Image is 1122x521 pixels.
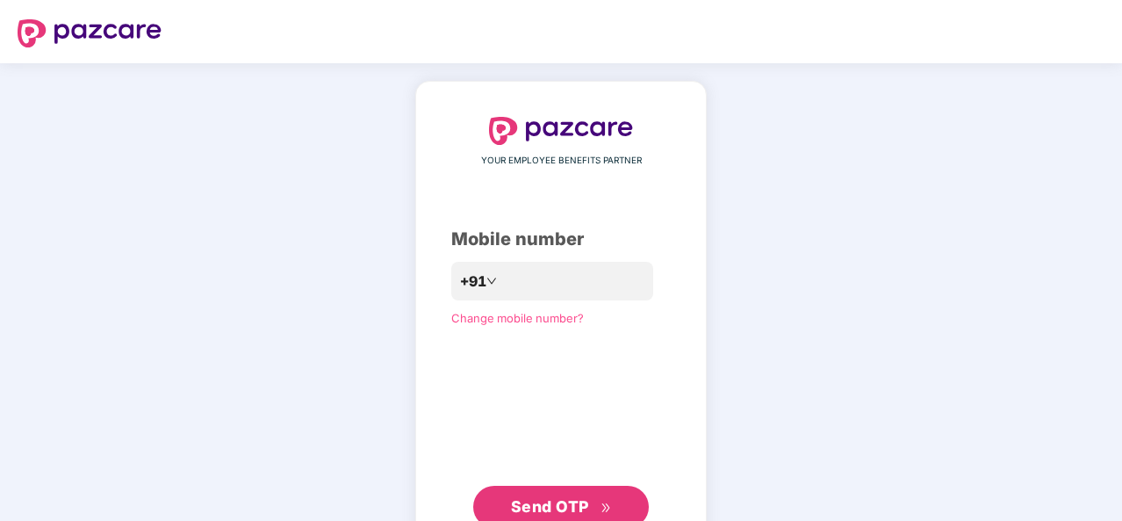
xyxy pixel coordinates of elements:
a: Change mobile number? [451,311,584,325]
img: logo [18,19,162,47]
span: Send OTP [511,497,589,516]
div: Mobile number [451,226,671,253]
span: down [486,276,497,286]
span: +91 [460,271,486,293]
img: logo [489,117,633,145]
span: double-right [601,503,612,514]
span: YOUR EMPLOYEE BENEFITS PARTNER [481,154,642,168]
